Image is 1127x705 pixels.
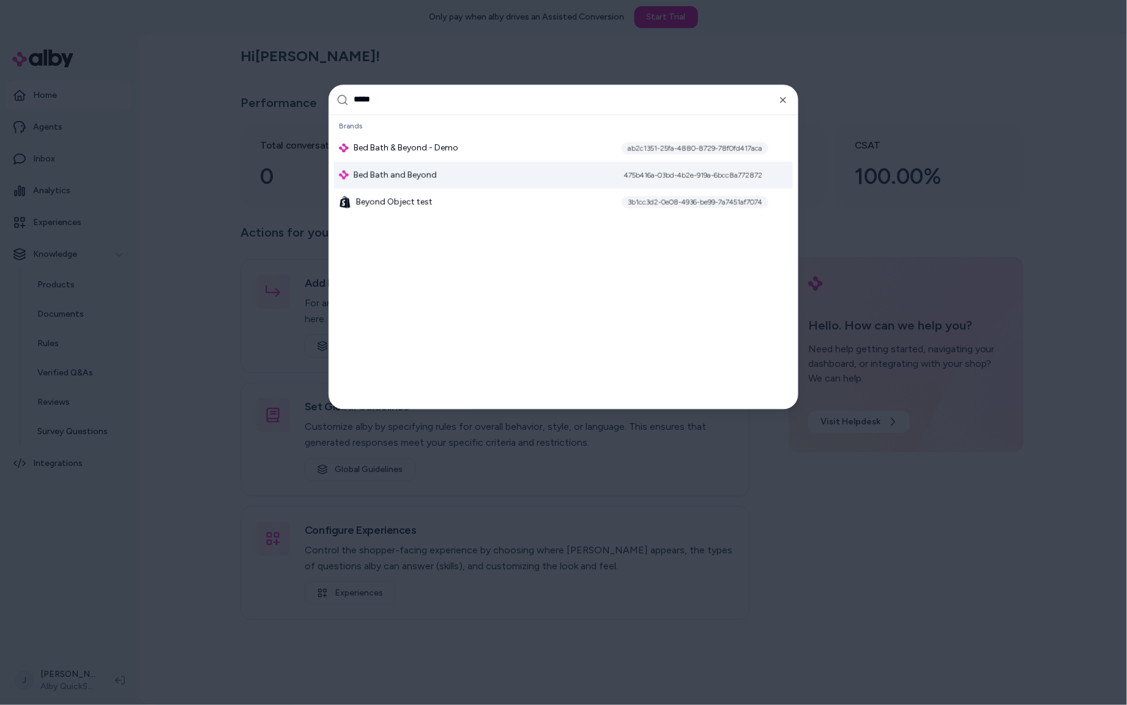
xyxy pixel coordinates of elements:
img: alby Logo [339,170,349,180]
div: Suggestions [329,115,798,408]
span: Bed Bath and Beyond [354,169,437,181]
div: 3b1cc3d2-0e08-4936-be99-7a7451af7074 [622,196,768,208]
span: Bed Bath & Beyond - Demo [354,142,458,154]
span: Beyond Object test [356,196,433,208]
div: 475b416a-03bd-4b2e-919a-6bcc8a772872 [618,169,768,181]
div: Brands [334,117,793,135]
div: ab2c1351-25fa-4880-8729-78f0fd417aca [622,142,768,154]
img: alby Logo [339,143,349,153]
